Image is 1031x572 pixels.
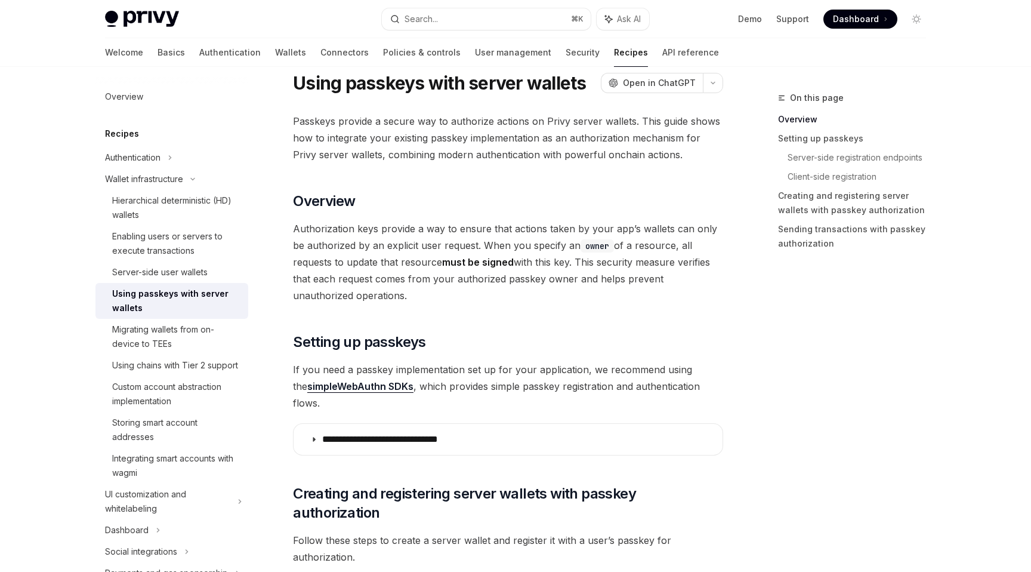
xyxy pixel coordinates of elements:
[95,226,248,262] a: Enabling users or servers to execute transactions
[442,256,514,268] strong: must be signed
[293,484,723,522] span: Creating and registering server wallets with passkey authorization
[833,13,879,25] span: Dashboard
[158,38,185,67] a: Basics
[597,8,649,30] button: Ask AI
[105,545,177,559] div: Social integrations
[105,523,149,537] div: Dashboard
[95,190,248,226] a: Hierarchical deterministic (HD) wallets
[112,193,241,222] div: Hierarchical deterministic (HD) wallets
[776,13,809,25] a: Support
[571,14,584,24] span: ⌘ K
[738,13,762,25] a: Demo
[95,448,248,484] a: Integrating smart accounts with wagmi
[112,229,241,258] div: Enabling users or servers to execute transactions
[293,532,723,565] span: Follow these steps to create a server wallet and register it with a user’s passkey for authorizat...
[623,77,696,89] span: Open in ChatGPT
[199,38,261,67] a: Authentication
[112,322,241,351] div: Migrating wallets from on-device to TEEs
[601,73,703,93] button: Open in ChatGPT
[112,451,241,480] div: Integrating smart accounts with wagmi
[95,86,248,107] a: Overview
[475,38,551,67] a: User management
[95,283,248,319] a: Using passkeys with server wallets
[275,38,306,67] a: Wallets
[382,8,591,30] button: Search...⌘K
[95,376,248,412] a: Custom account abstraction implementation
[293,192,355,211] span: Overview
[105,127,139,141] h5: Recipes
[95,262,248,283] a: Server-side user wallets
[778,186,936,220] a: Creating and registering server wallets with passkey authorization
[105,11,179,27] img: light logo
[95,319,248,355] a: Migrating wallets from on-device to TEEs
[112,416,241,444] div: Storing smart account addresses
[307,380,413,393] a: simpleWebAuthn SDKs
[581,239,614,253] code: owner
[293,72,587,94] h1: Using passkeys with server wallets
[614,38,648,67] a: Recipes
[105,487,230,516] div: UI customization and whitelabeling
[778,220,936,253] a: Sending transactions with passkey authorization
[112,265,208,279] div: Server-side user wallets
[293,333,426,352] span: Setting up passkeys
[105,90,143,104] div: Overview
[112,287,241,315] div: Using passkeys with server wallets
[293,113,723,163] span: Passkeys provide a secure way to authorize actions on Privy server wallets. This guide shows how ...
[95,355,248,376] a: Using chains with Tier 2 support
[105,38,143,67] a: Welcome
[95,412,248,448] a: Storing smart account addresses
[566,38,600,67] a: Security
[823,10,897,29] a: Dashboard
[293,220,723,304] span: Authorization keys provide a way to ensure that actions taken by your app’s wallets can only be a...
[788,148,936,167] a: Server-side registration endpoints
[617,13,641,25] span: Ask AI
[907,10,926,29] button: Toggle dark mode
[112,358,238,373] div: Using chains with Tier 2 support
[778,110,936,129] a: Overview
[112,380,241,408] div: Custom account abstraction implementation
[405,12,438,26] div: Search...
[320,38,369,67] a: Connectors
[788,167,936,186] a: Client-side registration
[105,150,160,165] div: Authentication
[778,129,936,148] a: Setting up passkeys
[790,91,844,105] span: On this page
[383,38,461,67] a: Policies & controls
[293,361,723,411] span: If you need a passkey implementation set up for your application, we recommend using the , which ...
[105,172,183,186] div: Wallet infrastructure
[662,38,719,67] a: API reference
